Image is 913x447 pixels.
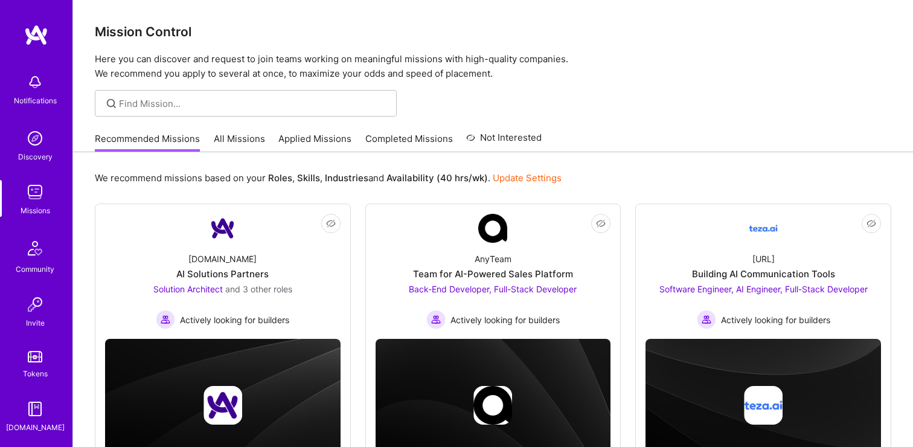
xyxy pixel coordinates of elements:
span: and 3 other roles [225,284,292,294]
span: Solution Architect [153,284,223,294]
input: Find Mission... [119,97,388,110]
img: bell [23,70,47,94]
span: Software Engineer, AI Engineer, Full-Stack Developer [659,284,868,294]
p: We recommend missions based on your , , and . [95,172,562,184]
div: [DOMAIN_NAME] [188,252,257,265]
a: Completed Missions [365,132,453,152]
i: icon SearchGrey [104,97,118,111]
div: Team for AI-Powered Sales Platform [413,268,573,280]
img: Company Logo [478,214,507,243]
img: Actively looking for builders [426,310,446,329]
img: teamwork [23,180,47,204]
div: AnyTeam [475,252,511,265]
a: Recommended Missions [95,132,200,152]
div: Tokens [23,367,48,380]
img: Community [21,234,50,263]
a: All Missions [214,132,265,152]
a: Update Settings [493,172,562,184]
img: Actively looking for builders [156,310,175,329]
span: Back-End Developer, Full-Stack Developer [409,284,577,294]
span: Actively looking for builders [180,314,289,326]
div: Community [16,263,54,275]
span: Actively looking for builders [450,314,560,326]
div: Building AI Communication Tools [692,268,835,280]
a: Company LogoAnyTeamTeam for AI-Powered Sales PlatformBack-End Developer, Full-Stack Developer Act... [376,214,611,329]
div: [URL] [752,252,775,265]
img: Company Logo [208,214,237,243]
img: Company logo [473,386,512,425]
img: Company logo [203,386,242,425]
div: Invite [26,317,45,329]
div: Missions [21,204,50,217]
div: AI Solutions Partners [176,268,269,280]
a: Applied Missions [278,132,351,152]
img: Company Logo [749,214,778,243]
p: Here you can discover and request to join teams working on meaningful missions with high-quality ... [95,52,891,81]
img: tokens [28,351,42,362]
img: guide book [23,397,47,421]
img: logo [24,24,48,46]
b: Availability (40 hrs/wk) [386,172,488,184]
i: icon EyeClosed [326,219,336,228]
h3: Mission Control [95,24,891,39]
img: Actively looking for builders [697,310,716,329]
a: Not Interested [466,130,542,152]
b: Roles [268,172,292,184]
img: Invite [23,292,47,317]
b: Industries [325,172,368,184]
a: Company Logo[URL]Building AI Communication ToolsSoftware Engineer, AI Engineer, Full-Stack Develo... [646,214,881,329]
b: Skills [297,172,320,184]
img: discovery [23,126,47,150]
div: Discovery [18,150,53,163]
i: icon EyeClosed [596,219,606,228]
span: Actively looking for builders [721,314,830,326]
a: Company Logo[DOMAIN_NAME]AI Solutions PartnersSolution Architect and 3 other rolesActively lookin... [105,214,341,329]
img: Company logo [744,386,783,425]
div: Notifications [14,94,57,107]
div: [DOMAIN_NAME] [6,421,65,434]
i: icon EyeClosed [867,219,876,228]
